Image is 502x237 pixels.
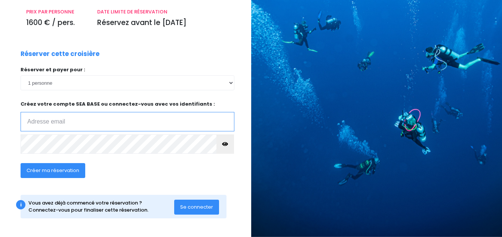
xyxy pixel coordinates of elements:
p: Réserver cette croisière [21,49,99,59]
p: DATE LIMITE DE RÉSERVATION [97,8,228,16]
div: Vous avez déjà commencé votre réservation ? Connectez-vous pour finaliser cette réservation. [28,199,174,214]
p: Réservez avant le [DATE] [97,18,228,28]
p: Réserver et payer pour : [21,66,234,74]
input: Adresse email [21,112,234,131]
span: Se connecter [180,203,213,211]
button: Créer ma réservation [21,163,85,178]
p: 1600 € / pers. [26,18,86,28]
div: i [16,200,25,209]
span: Créer ma réservation [27,167,79,174]
a: Se connecter [174,203,219,210]
button: Se connecter [174,200,219,215]
p: PRIX PAR PERSONNE [26,8,86,16]
p: Créez votre compte SEA BASE ou connectez-vous avec vos identifiants : [21,100,234,131]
